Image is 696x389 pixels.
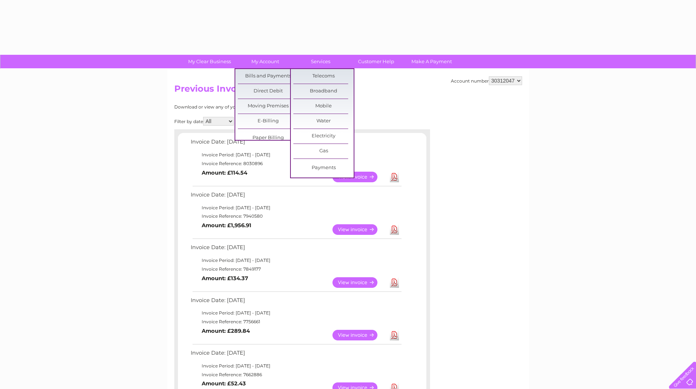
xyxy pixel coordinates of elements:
[202,275,248,282] b: Amount: £134.37
[189,150,403,159] td: Invoice Period: [DATE] - [DATE]
[174,117,366,126] div: Filter by date
[189,190,403,203] td: Invoice Date: [DATE]
[402,55,462,68] a: Make A Payment
[332,172,386,182] a: View
[189,243,403,256] td: Invoice Date: [DATE]
[235,55,295,68] a: My Account
[332,224,386,235] a: View
[293,161,354,175] a: Payments
[189,348,403,362] td: Invoice Date: [DATE]
[238,131,298,145] a: Paper Billing
[189,137,403,150] td: Invoice Date: [DATE]
[293,84,354,99] a: Broadband
[290,55,351,68] a: Services
[451,76,522,85] div: Account number
[293,69,354,84] a: Telecoms
[189,370,403,379] td: Invoice Reference: 7662886
[293,129,354,144] a: Electricity
[189,362,403,370] td: Invoice Period: [DATE] - [DATE]
[293,144,354,159] a: Gas
[390,330,399,340] a: Download
[202,169,247,176] b: Amount: £114.54
[332,330,386,340] a: View
[174,84,522,98] h2: Previous Invoices
[202,380,246,387] b: Amount: £52.43
[174,104,366,110] div: Download or view any of your previous invoices below.
[346,55,406,68] a: Customer Help
[202,328,250,334] b: Amount: £289.84
[189,295,403,309] td: Invoice Date: [DATE]
[189,309,403,317] td: Invoice Period: [DATE] - [DATE]
[189,159,403,168] td: Invoice Reference: 8030896
[189,317,403,326] td: Invoice Reference: 7756661
[293,114,354,129] a: Water
[189,212,403,221] td: Invoice Reference: 7940580
[332,277,386,288] a: View
[238,99,298,114] a: Moving Premises
[238,84,298,99] a: Direct Debit
[238,114,298,129] a: E-Billing
[293,99,354,114] a: Mobile
[202,222,251,229] b: Amount: £1,956.91
[189,256,403,265] td: Invoice Period: [DATE] - [DATE]
[390,277,399,288] a: Download
[390,224,399,235] a: Download
[179,55,240,68] a: My Clear Business
[189,265,403,274] td: Invoice Reference: 7849177
[238,69,298,84] a: Bills and Payments
[390,172,399,182] a: Download
[189,203,403,212] td: Invoice Period: [DATE] - [DATE]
